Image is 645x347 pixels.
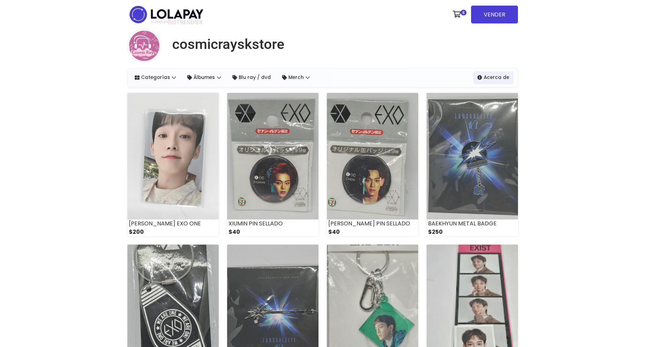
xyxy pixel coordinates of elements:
img: small_1751996467873.jpeg [327,93,418,219]
img: logo [127,3,205,26]
span: GO [167,18,176,26]
div: $200 [127,228,219,236]
a: Merch [278,71,314,84]
a: VENDER [471,6,518,23]
span: TRENDIER [151,19,203,26]
div: [PERSON_NAME] PIN SELLADO [327,219,418,228]
img: small_1751996496991.jpeg [227,93,318,219]
h1: cosmicrayskstore [172,36,284,53]
span: POWERED BY [151,20,167,24]
a: XIUMIN PIN SELLADO $40 [227,93,318,236]
div: BAEKHYUN METAL BADGE [427,219,518,228]
a: Acerca de [473,71,513,84]
a: Álbumes [183,71,225,84]
a: cosmicrayskstore [167,36,284,53]
div: $250 [427,228,518,236]
a: Blu ray / dvd [228,71,275,84]
a: 8 [449,4,468,25]
div: XIUMIN PIN SELLADO [227,219,318,228]
a: [PERSON_NAME] EXO ONE $200 [127,93,219,236]
span: 8 [461,10,467,15]
div: [PERSON_NAME] EXO ONE [127,219,219,228]
div: $40 [227,228,318,236]
a: BAEKHYUN METAL BADGE $250 [427,93,518,236]
a: [PERSON_NAME] PIN SELLADO $40 [327,93,418,236]
img: small_1751996549649.jpeg [127,93,219,219]
a: Categorías [131,71,181,84]
img: small_1751996186979.jpeg [427,93,518,219]
img: small.png [127,29,161,63]
div: $40 [327,228,418,236]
